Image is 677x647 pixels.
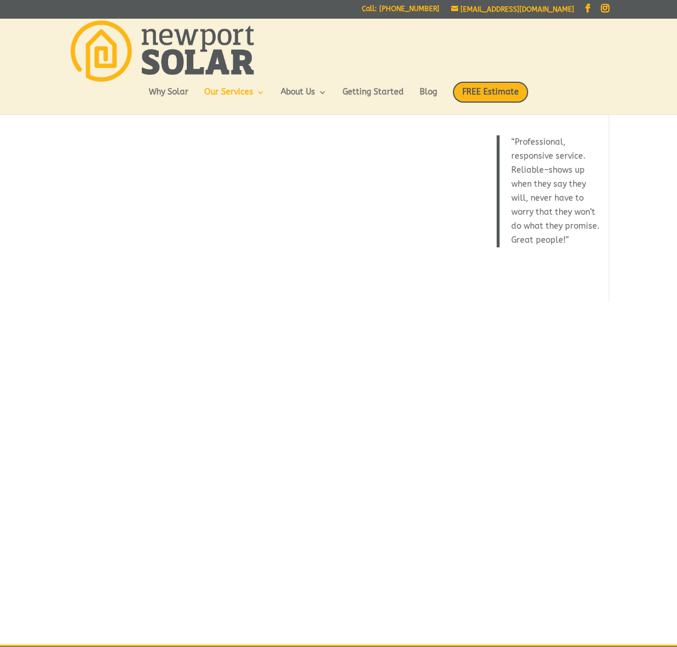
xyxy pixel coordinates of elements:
blockquote: Professional, responsive service. Reliable–shows up when they say they will, never have to worry ... [497,135,602,247]
a: Getting Started [343,88,404,108]
span: FREE Estimate [453,82,528,103]
a: FREE Estimate [453,82,528,114]
a: Our Services [204,88,265,108]
img: Newport Solar | Solar Energy Optimized. [71,20,254,82]
a: Why Solar [149,88,189,108]
a: [EMAIL_ADDRESS][DOMAIN_NAME] [451,5,574,13]
a: About Us [281,88,327,108]
a: Blog [420,88,437,108]
a: Call: [PHONE_NUMBER] [362,5,439,18]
